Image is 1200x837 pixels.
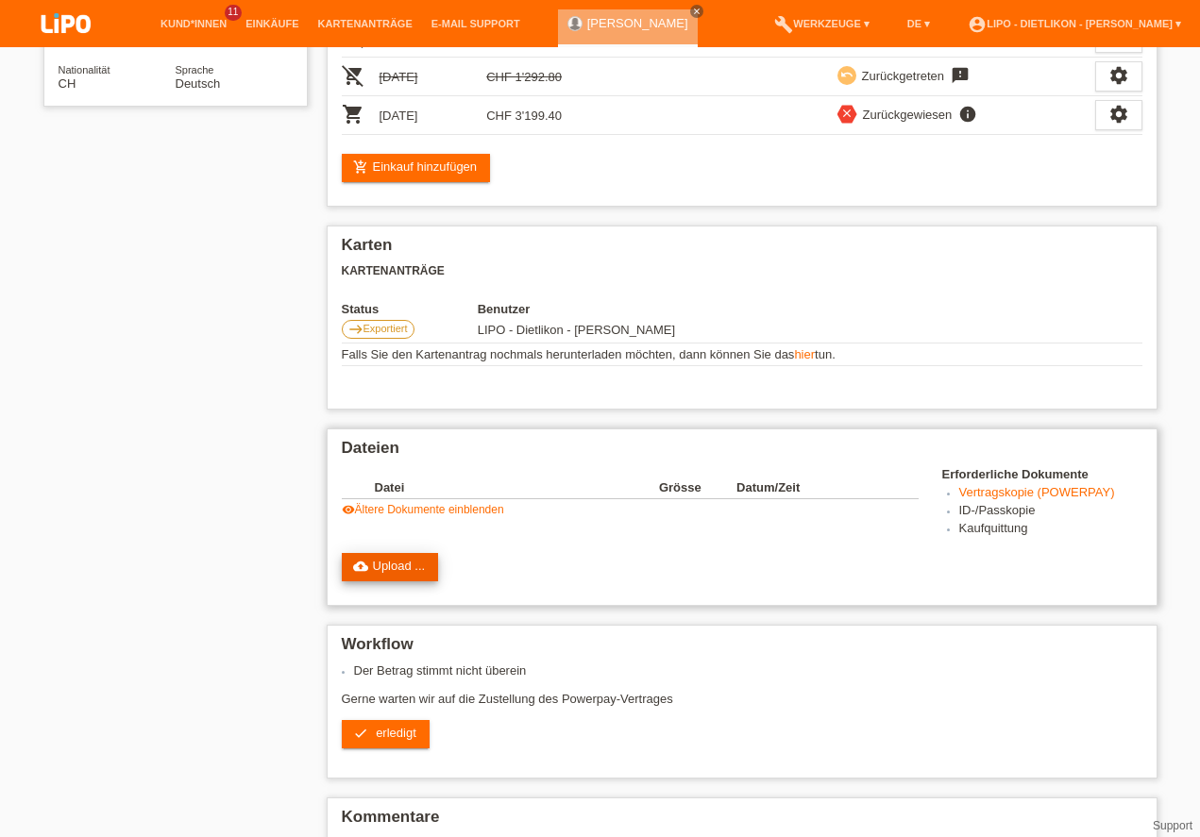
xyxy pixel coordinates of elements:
[353,559,368,574] i: cloud_upload
[422,18,530,29] a: E-Mail Support
[478,302,798,316] th: Benutzer
[898,18,939,29] a: DE ▾
[380,58,487,96] td: [DATE]
[353,159,368,175] i: add_shopping_cart
[176,64,214,75] span: Sprache
[794,347,815,361] a: hier
[342,154,491,182] a: add_shopping_cartEinkauf hinzufügen
[376,726,416,740] span: erledigt
[348,322,363,337] i: east
[59,76,76,91] span: Schweiz
[342,808,1142,836] h2: Kommentare
[19,39,113,53] a: LIPO pay
[342,439,1142,467] h2: Dateien
[659,477,736,499] th: Grösse
[840,107,854,120] i: close
[342,720,430,748] a: check erledigt
[309,18,422,29] a: Kartenanträge
[486,96,594,135] td: CHF 3'199.40
[959,503,1142,521] li: ID-/Passkopie
[363,323,408,334] span: Exportiert
[968,15,987,34] i: account_circle
[1108,104,1129,125] i: settings
[956,105,979,124] i: info
[857,105,953,125] div: Zurückgewiesen
[353,726,368,741] i: check
[774,15,793,34] i: build
[959,521,1142,539] li: Kaufquittung
[342,553,439,581] a: cloud_uploadUpload ...
[236,18,308,29] a: Einkäufe
[354,663,1142,678] li: Der Betrag stimmt nicht überein
[478,323,676,337] span: 19.04.2025
[176,76,221,91] span: Deutsch
[486,58,594,96] td: CHF 1'292.80
[959,485,1115,499] a: Vertragskopie (POWERPAY)
[342,503,355,516] i: visibility
[342,343,1142,366] td: Falls Sie den Kartenantrag nochmals herunterladen möchten, dann können Sie das tun.
[958,18,1191,29] a: account_circleLIPO - Dietlikon - [PERSON_NAME] ▾
[587,16,688,30] a: [PERSON_NAME]
[342,663,1142,762] div: Gerne warten wir auf die Zustellung des Powerpay-Vertrages
[1108,65,1129,86] i: settings
[380,96,487,135] td: [DATE]
[949,66,972,85] i: feedback
[942,467,1142,481] h4: Erforderliche Dokumente
[736,477,891,499] th: Datum/Zeit
[765,18,879,29] a: buildWerkzeuge ▾
[690,5,703,18] a: close
[856,66,944,86] div: Zurückgetreten
[342,503,504,516] a: visibilityÄltere Dokumente einblenden
[59,64,110,75] span: Nationalität
[342,103,364,126] i: POSP00027255
[840,68,854,81] i: undo
[225,5,242,21] span: 11
[692,7,701,16] i: close
[1153,819,1192,832] a: Support
[342,302,478,316] th: Status
[151,18,236,29] a: Kund*innen
[342,64,364,87] i: POSP00023759
[342,236,1142,264] h2: Karten
[375,477,659,499] th: Datei
[342,635,1142,663] h2: Workflow
[342,264,1142,278] h3: Kartenanträge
